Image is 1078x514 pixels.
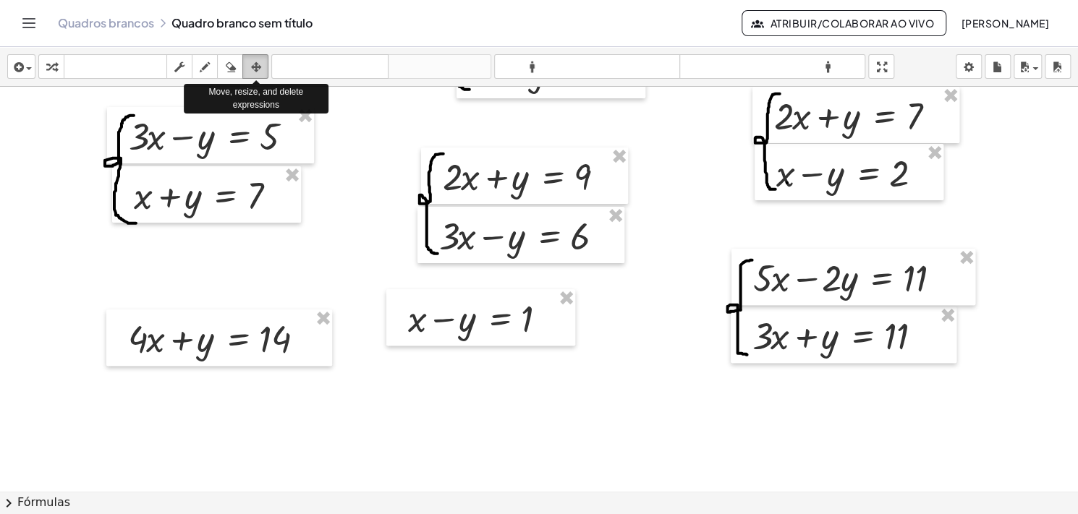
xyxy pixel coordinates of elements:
[742,10,946,36] button: Atribuir/Colaborar ao Vivo
[271,54,389,79] button: desfazer
[683,60,862,74] font: formato_tamanho
[58,15,154,30] font: Quadros brancos
[64,54,167,79] button: teclado
[58,16,154,30] a: Quadros brancos
[391,60,488,74] font: refazer
[770,17,934,30] font: Atribuir/Colaborar ao Vivo
[679,54,865,79] button: formato_tamanho
[184,84,328,113] div: Move, resize, and delete expressions
[498,60,676,74] font: formato_tamanho
[275,60,385,74] font: desfazer
[962,17,1049,30] font: [PERSON_NAME]
[17,495,70,509] font: Fórmulas
[494,54,680,79] button: formato_tamanho
[388,54,491,79] button: refazer
[949,10,1061,36] button: [PERSON_NAME]
[67,60,164,74] font: teclado
[17,12,41,35] button: Alternar navegação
